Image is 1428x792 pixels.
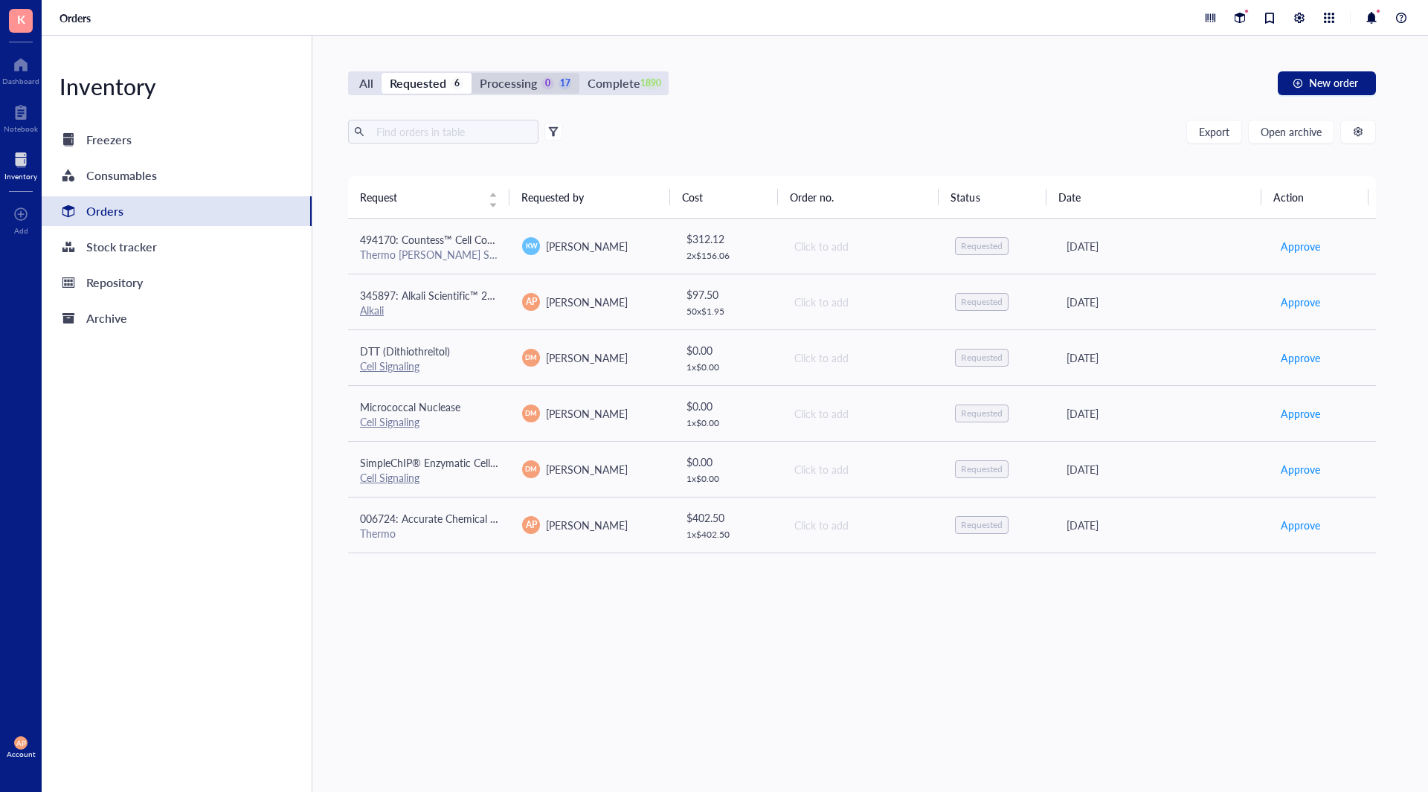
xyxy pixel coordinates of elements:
[961,408,1003,419] div: Requested
[794,238,931,254] div: Click to add
[1067,517,1256,533] div: [DATE]
[781,329,943,385] td: Click to add
[1309,77,1358,88] span: New order
[59,11,94,25] a: Orders
[360,232,590,247] span: 494170: Countess™ Cell Counting Chamber Slides
[360,358,419,373] a: Cell Signaling
[1281,294,1320,310] span: Approve
[686,361,770,373] div: 1 x $ 0.00
[1278,71,1376,95] button: New order
[17,10,25,28] span: K
[42,268,312,297] a: Repository
[42,232,312,262] a: Stock tracker
[794,350,931,366] div: Click to add
[370,120,533,143] input: Find orders in table
[1261,126,1322,138] span: Open archive
[686,306,770,318] div: 50 x $ 1.95
[390,73,446,94] div: Requested
[526,518,537,532] span: AP
[1281,405,1320,422] span: Approve
[360,470,419,485] a: Cell Signaling
[1067,238,1256,254] div: [DATE]
[546,239,628,254] span: [PERSON_NAME]
[509,176,671,218] th: Requested by
[4,172,37,181] div: Inventory
[42,196,312,226] a: Orders
[42,125,312,155] a: Freezers
[360,414,419,429] a: Cell Signaling
[360,189,480,205] span: Request
[961,519,1003,531] div: Requested
[86,165,157,186] div: Consumables
[42,71,312,101] div: Inventory
[86,236,157,257] div: Stock tracker
[778,176,939,218] th: Order no.
[16,738,26,747] span: AP
[1281,461,1320,477] span: Approve
[686,286,770,303] div: $ 97.50
[686,398,770,414] div: $ 0.00
[360,399,460,414] span: Micrococcal Nuclease
[546,462,628,477] span: [PERSON_NAME]
[14,226,28,235] div: Add
[360,248,498,261] div: Thermo [PERSON_NAME] Scientific
[1067,294,1256,310] div: [DATE]
[86,272,143,293] div: Repository
[961,352,1003,364] div: Requested
[2,53,39,86] a: Dashboard
[686,231,770,247] div: $ 312.12
[360,344,450,358] span: DTT (Dithiothreitol)
[1280,346,1321,370] button: Approve
[42,161,312,190] a: Consumables
[1281,238,1320,254] span: Approve
[1067,350,1256,366] div: [DATE]
[359,73,373,94] div: All
[781,385,943,441] td: Click to add
[1046,176,1261,218] th: Date
[1067,461,1256,477] div: [DATE]
[686,473,770,485] div: 1 x $ 0.00
[1281,517,1320,533] span: Approve
[686,529,770,541] div: 1 x $ 402.50
[961,463,1003,475] div: Requested
[525,241,537,251] span: KW
[1281,350,1320,366] span: Approve
[794,461,931,477] div: Click to add
[1248,120,1334,144] button: Open archive
[1199,126,1229,138] span: Export
[559,77,571,90] div: 17
[360,288,928,303] span: 345897: Alkali Scientific™ 2" Cardboard Freezer Boxes with Drain Holes - Water and Ice Resistant ...
[961,240,1003,252] div: Requested
[360,303,384,318] a: Alkali
[686,454,770,470] div: $ 0.00
[670,176,777,218] th: Cost
[781,497,943,553] td: Click to add
[546,350,628,365] span: [PERSON_NAME]
[526,464,537,474] span: DM
[348,176,509,218] th: Request
[1280,513,1321,537] button: Approve
[686,509,770,526] div: $ 402.50
[1067,405,1256,422] div: [DATE]
[348,71,669,95] div: segmented control
[1261,176,1369,218] th: Action
[794,405,931,422] div: Click to add
[541,77,554,90] div: 0
[42,303,312,333] a: Archive
[588,73,640,94] div: Complete
[781,441,943,497] td: Click to add
[7,750,36,759] div: Account
[546,518,628,532] span: [PERSON_NAME]
[939,176,1046,218] th: Status
[686,250,770,262] div: 2 x $ 156.06
[526,295,537,309] span: AP
[961,296,1003,308] div: Requested
[645,77,657,90] div: 1890
[480,73,537,94] div: Processing
[4,148,37,181] a: Inventory
[794,517,931,533] div: Click to add
[4,100,38,133] a: Notebook
[86,308,127,329] div: Archive
[1280,457,1321,481] button: Approve
[360,527,498,540] div: Thermo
